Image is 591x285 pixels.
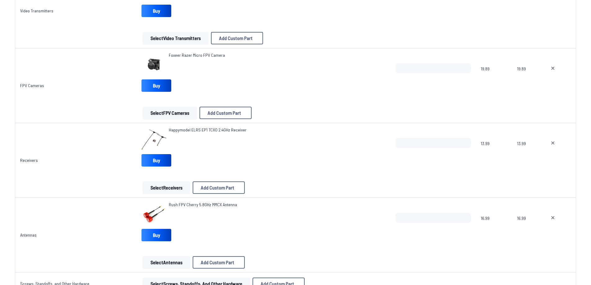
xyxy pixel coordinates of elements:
[517,213,535,243] span: 16.99
[143,32,208,44] button: SelectVideo Transmitters
[201,185,234,190] span: Add Custom Part
[481,213,507,243] span: 16.99
[141,79,171,92] a: Buy
[199,107,252,119] button: Add Custom Part
[141,52,166,77] img: image
[219,36,253,41] span: Add Custom Part
[20,8,53,13] a: Video Transmitters
[169,127,247,133] a: Happymodel ELRS EP1 TCXO 2.4GHz Receiver
[517,138,535,168] span: 13.99
[169,127,247,132] span: Happymodel ELRS EP1 TCXO 2.4GHz Receiver
[141,5,171,17] a: Buy
[208,110,241,115] span: Add Custom Part
[193,256,245,269] button: Add Custom Part
[211,32,263,44] button: Add Custom Part
[169,202,237,208] a: Rush FPV Cherry 5.8GHz MMCX Antenna
[141,256,191,269] a: SelectAntennas
[141,32,210,44] a: SelectVideo Transmitters
[20,158,38,163] a: Receivers
[143,181,190,194] button: SelectReceivers
[481,63,507,93] span: 19.89
[141,229,171,241] a: Buy
[141,154,171,167] a: Buy
[517,63,535,93] span: 19.89
[141,107,198,119] a: SelectFPV Cameras
[169,202,237,207] span: Rush FPV Cherry 5.8GHz MMCX Antenna
[143,107,197,119] button: SelectFPV Cameras
[193,181,245,194] button: Add Custom Part
[20,83,44,88] a: FPV Cameras
[481,138,507,168] span: 13.99
[141,202,166,226] img: image
[143,256,190,269] button: SelectAntennas
[141,127,166,152] img: image
[201,260,234,265] span: Add Custom Part
[20,232,37,238] a: Antennas
[141,181,191,194] a: SelectReceivers
[169,52,225,58] a: Foxeer Razer Micro FPV Camera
